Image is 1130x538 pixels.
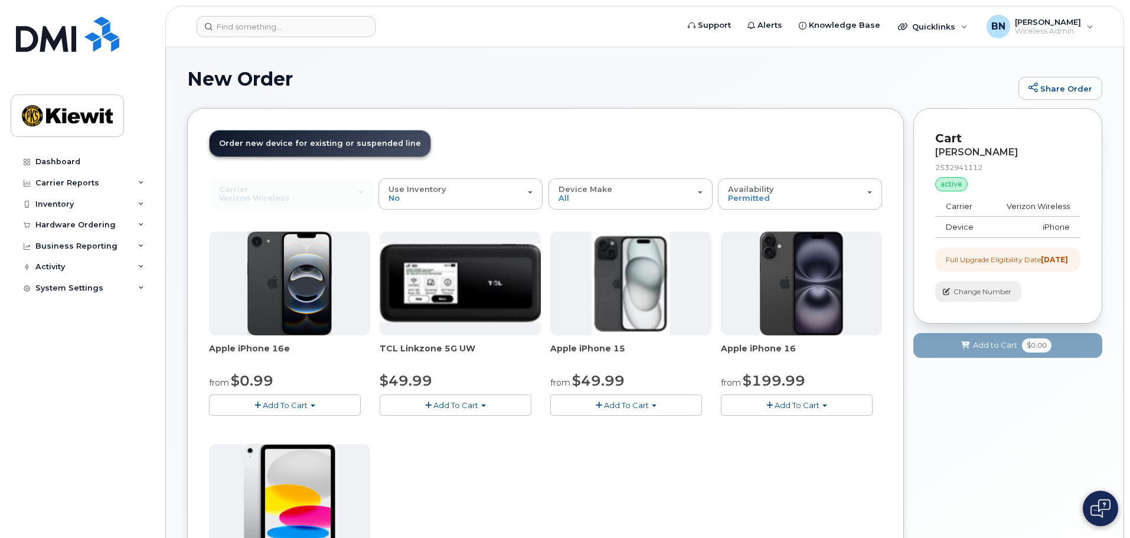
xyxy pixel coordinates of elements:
div: Full Upgrade Eligibility Date [946,255,1068,265]
span: $49.99 [380,372,432,389]
button: Add To Cart [721,394,873,415]
button: Availability Permitted [718,178,882,209]
td: iPhone [988,217,1080,238]
div: Apple iPhone 15 [550,343,711,366]
span: $0.00 [1022,338,1051,353]
button: Add To Cart [550,394,702,415]
small: from [721,377,741,388]
img: Open chat [1090,499,1111,518]
span: Add To Cart [775,400,819,410]
button: Use Inventory No [378,178,543,209]
p: Cart [935,130,1080,147]
span: Use Inventory [388,184,446,194]
img: iphone_16_plus.png [760,231,843,335]
button: Add To Cart [380,394,531,415]
small: from [209,377,229,388]
div: 2532941112 [935,162,1080,172]
img: iphone15.jpg [592,231,670,335]
div: [PERSON_NAME] [935,147,1080,158]
span: Change Number [953,286,1011,297]
span: All [559,193,569,203]
strong: [DATE] [1041,255,1068,264]
span: Add To Cart [433,400,478,410]
span: Device Make [559,184,612,194]
img: linkzone5g.png [380,244,541,322]
td: Verizon Wireless [988,196,1080,217]
span: Add To Cart [263,400,308,410]
div: Apple iPhone 16 [721,343,882,366]
img: iphone16e.png [247,231,332,335]
button: Add to Cart $0.00 [913,333,1102,357]
button: Device Make All [548,178,713,209]
td: Carrier [935,196,988,217]
span: $199.99 [743,372,805,389]
small: from [550,377,570,388]
span: Add To Cart [604,400,649,410]
span: Order new device for existing or suspended line [219,139,421,148]
a: Share Order [1018,77,1102,100]
div: Apple iPhone 16e [209,343,370,366]
div: active [935,177,968,191]
button: Add To Cart [209,394,361,415]
td: Device [935,217,988,238]
span: Add to Cart [973,340,1017,351]
span: $49.99 [572,372,625,389]
span: No [388,193,400,203]
div: TCL Linkzone 5G UW [380,343,541,366]
span: Availability [728,184,774,194]
h1: New Order [187,69,1013,89]
button: Change Number [935,281,1021,302]
span: $0.99 [231,372,273,389]
span: Permitted [728,193,770,203]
